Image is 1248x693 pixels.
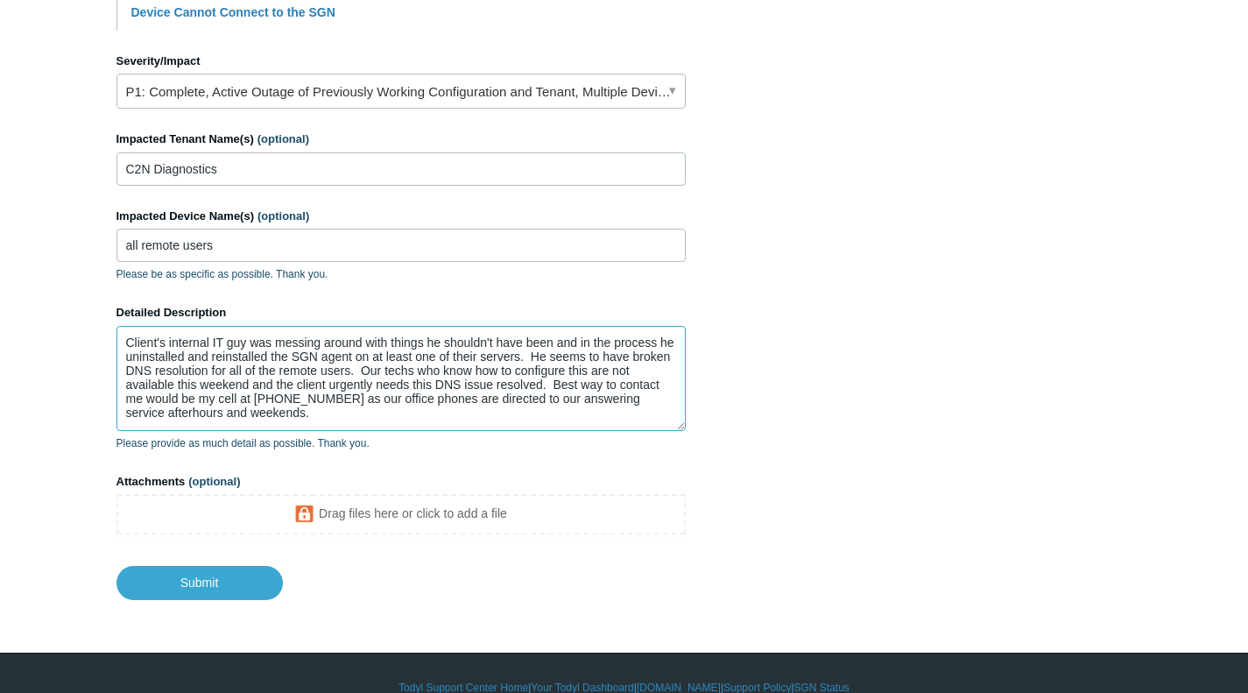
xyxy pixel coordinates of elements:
[257,209,309,223] span: (optional)
[116,74,686,109] a: P1: Complete, Active Outage of Previously Working Configuration and Tenant, Multiple Devices
[116,566,283,599] input: Submit
[116,266,686,282] p: Please be as specific as possible. Thank you.
[257,132,309,145] span: (optional)
[116,208,686,225] label: Impacted Device Name(s)
[116,53,686,70] label: Severity/Impact
[116,131,686,148] label: Impacted Tenant Name(s)
[131,5,335,19] a: Device Cannot Connect to the SGN
[116,473,686,491] label: Attachments
[116,435,686,451] p: Please provide as much detail as possible. Thank you.
[116,304,686,322] label: Detailed Description
[188,475,240,488] span: (optional)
